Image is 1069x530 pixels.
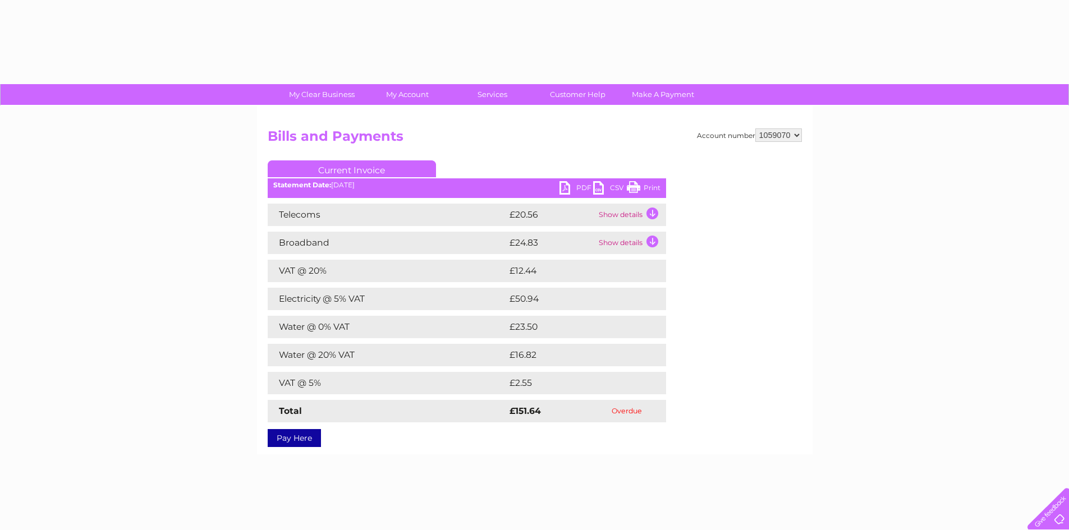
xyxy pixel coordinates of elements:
td: £16.82 [507,344,643,366]
a: PDF [559,181,593,197]
td: VAT @ 20% [268,260,507,282]
a: My Account [361,84,453,105]
a: Print [627,181,660,197]
a: Pay Here [268,429,321,447]
td: Show details [596,232,666,254]
td: £50.94 [507,288,644,310]
td: Telecoms [268,204,507,226]
a: Services [446,84,539,105]
div: Account number [697,128,802,142]
a: Customer Help [531,84,624,105]
td: Show details [596,204,666,226]
td: VAT @ 5% [268,372,507,394]
td: Broadband [268,232,507,254]
td: Water @ 0% VAT [268,316,507,338]
h2: Bills and Payments [268,128,802,150]
b: Statement Date: [273,181,331,189]
td: £20.56 [507,204,596,226]
strong: Total [279,405,302,416]
a: Make A Payment [617,84,709,105]
div: [DATE] [268,181,666,189]
strong: £151.64 [510,405,541,416]
td: £24.83 [507,232,596,254]
a: CSV [593,181,627,197]
td: Electricity @ 5% VAT [268,288,507,310]
td: Overdue [588,400,666,422]
a: My Clear Business [276,84,368,105]
td: £2.55 [507,372,640,394]
td: Water @ 20% VAT [268,344,507,366]
a: Current Invoice [268,160,436,177]
td: £23.50 [507,316,643,338]
td: £12.44 [507,260,643,282]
